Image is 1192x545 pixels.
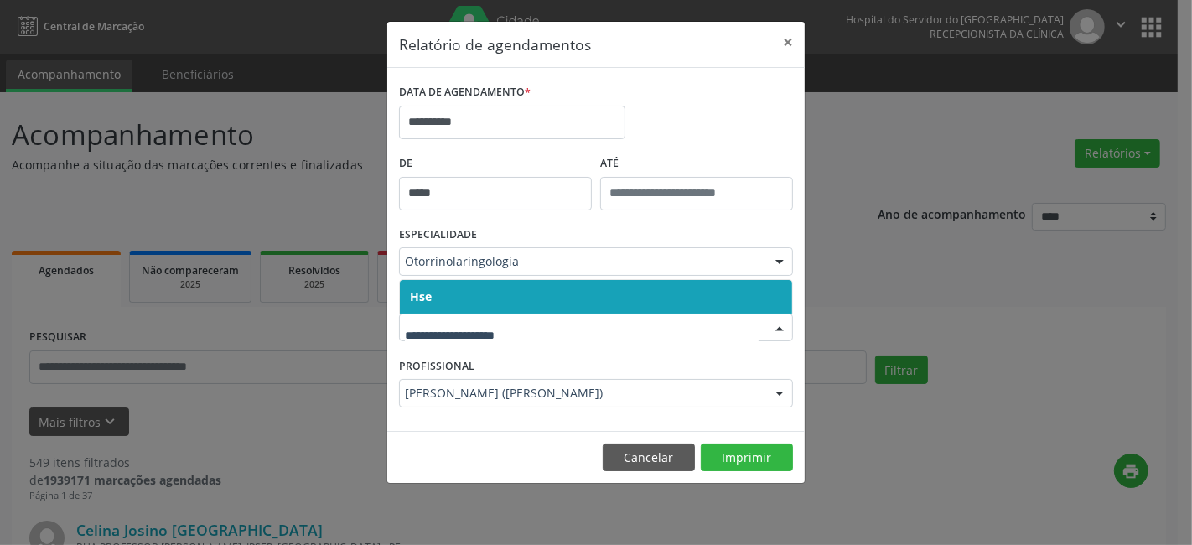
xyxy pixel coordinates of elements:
span: Hse [410,288,432,304]
span: Otorrinolaringologia [405,253,759,270]
label: ATÉ [600,151,793,177]
button: Cancelar [603,444,695,472]
button: Imprimir [701,444,793,472]
label: DATA DE AGENDAMENTO [399,80,531,106]
button: Close [771,22,805,63]
span: [PERSON_NAME] ([PERSON_NAME]) [405,385,759,402]
label: PROFISSIONAL [399,353,474,379]
label: De [399,151,592,177]
label: ESPECIALIDADE [399,222,477,248]
h5: Relatório de agendamentos [399,34,591,55]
